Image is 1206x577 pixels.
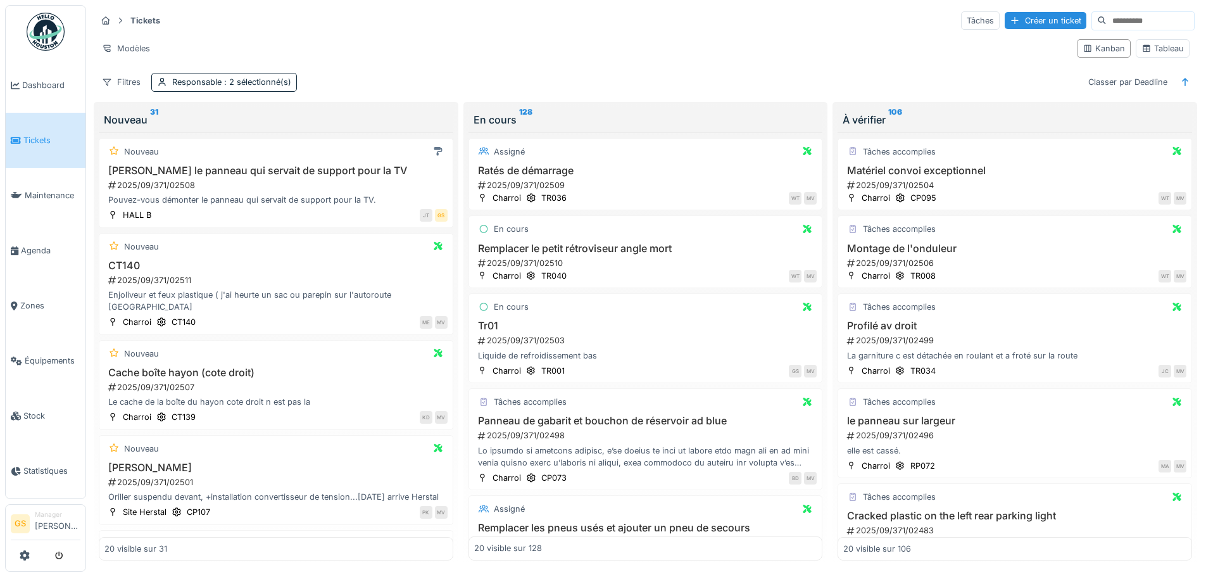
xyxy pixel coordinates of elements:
[420,411,432,424] div: KD
[420,209,432,222] div: JT
[494,301,529,313] div: En cours
[104,462,448,474] h3: [PERSON_NAME]
[494,503,525,515] div: Assigné
[843,112,1187,127] div: À vérifier
[863,301,936,313] div: Tâches accomplies
[104,289,448,313] div: Enjoliveur et feux plastique ( j'ai heurte un sac ou parepin sur l'autoroute [GEOGRAPHIC_DATA]
[1005,12,1086,29] div: Créer un ticket
[1159,270,1171,282] div: WT
[25,189,80,201] span: Maintenance
[1141,42,1184,54] div: Tableau
[420,506,432,519] div: PK
[23,410,80,422] span: Stock
[863,396,936,408] div: Tâches accomplies
[494,396,567,408] div: Tâches accomplies
[6,278,85,333] a: Zones
[1174,192,1186,205] div: MV
[96,73,146,91] div: Filtres
[862,365,890,377] div: Charroi
[123,506,166,518] div: Site Herstal
[961,11,1000,30] div: Tâches
[863,146,936,158] div: Tâches accomplies
[541,192,567,204] div: TR036
[804,192,817,205] div: MV
[222,77,291,87] span: : 2 sélectionné(s)
[843,320,1186,332] h3: Profilé av droit
[35,510,80,537] li: [PERSON_NAME]
[150,112,158,127] sup: 31
[474,543,542,555] div: 20 visible sur 128
[6,223,85,278] a: Agenda
[123,209,151,221] div: HALL B
[843,165,1186,177] h3: Matériel convoi exceptionnel
[804,270,817,282] div: MV
[494,223,529,235] div: En cours
[25,355,80,367] span: Équipements
[107,274,448,286] div: 2025/09/371/02511
[1083,73,1173,91] div: Classer par Deadline
[435,411,448,424] div: MV
[789,365,801,377] div: GS
[6,58,85,113] a: Dashboard
[104,165,448,177] h3: [PERSON_NAME] le panneau qui servait de support pour la TV
[846,334,1186,346] div: 2025/09/371/02499
[1159,460,1171,472] div: MA
[124,241,159,253] div: Nouveau
[11,510,80,540] a: GS Manager[PERSON_NAME]
[96,39,156,58] div: Modèles
[20,300,80,312] span: Zones
[846,257,1186,269] div: 2025/09/371/02506
[187,506,210,518] div: CP107
[843,243,1186,255] h3: Montage de l'onduleur
[104,491,448,503] div: Oriller suspendu devant, +installation convertisseur de tension...[DATE] arrive Herstal
[435,316,448,329] div: MV
[519,112,532,127] sup: 128
[474,415,817,427] h3: Panneau de gabarit et bouchon de réservoir ad blue
[843,510,1186,522] h3: Cracked plastic on the left rear parking light
[541,270,567,282] div: TR040
[104,396,448,408] div: Le cache de la boîte du hayon cote droit n est pas la
[124,443,159,455] div: Nouveau
[474,112,818,127] div: En cours
[910,460,935,472] div: RP072
[493,270,521,282] div: Charroi
[910,270,936,282] div: TR008
[846,179,1186,191] div: 2025/09/371/02504
[104,367,448,379] h3: Cache boîte hayon (cote droit)
[22,79,80,91] span: Dashboard
[6,443,85,498] a: Statistiques
[435,209,448,222] div: GS
[477,179,817,191] div: 2025/09/371/02509
[493,365,521,377] div: Charroi
[843,445,1186,457] div: elle est cassé.
[172,76,291,88] div: Responsable
[104,543,167,555] div: 20 visible sur 31
[435,506,448,519] div: MV
[1174,270,1186,282] div: MV
[474,320,817,332] h3: Tr01
[1174,365,1186,377] div: MV
[474,522,817,534] h3: Remplacer les pneus usés et ajouter un pneu de secours
[474,445,817,469] div: Lo ipsumdo si ametcons adipisc, e’se doeius te inci ut labore etdo magn ali en ad mini venia quis...
[124,348,159,360] div: Nouveau
[477,429,817,441] div: 2025/09/371/02498
[843,415,1186,427] h3: le panneau sur largeur
[172,316,196,328] div: CT140
[107,476,448,488] div: 2025/09/371/02501
[1083,42,1125,54] div: Kanban
[107,381,448,393] div: 2025/09/371/02507
[846,524,1186,536] div: 2025/09/371/02483
[863,223,936,235] div: Tâches accomplies
[910,365,936,377] div: TR034
[35,510,80,519] div: Manager
[474,350,817,362] div: Liquide de refroidissement bas
[6,388,85,443] a: Stock
[910,192,936,204] div: CP095
[124,146,159,158] div: Nouveau
[27,13,65,51] img: Badge_color-CXgf-gQk.svg
[1159,192,1171,205] div: WT
[474,243,817,255] h3: Remplacer le petit rétroviseur angle mort
[789,192,801,205] div: WT
[104,194,448,206] div: Pouvez-vous démonter le panneau qui servait de support pour la TV.
[21,244,80,257] span: Agenda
